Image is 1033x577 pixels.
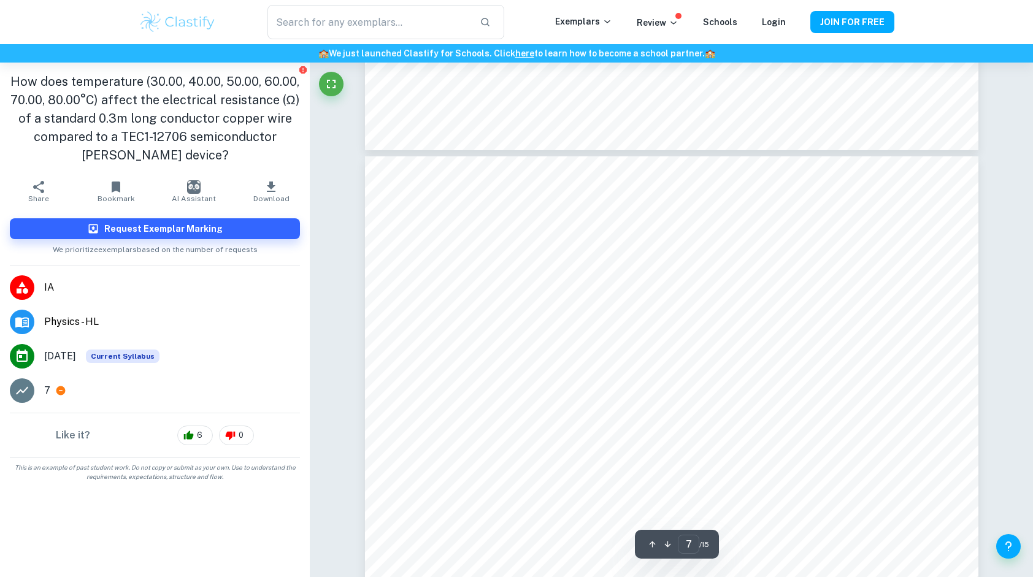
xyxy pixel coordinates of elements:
button: AI Assistant [155,174,232,208]
img: Clastify logo [139,10,217,34]
a: Schools [703,17,737,27]
div: 0 [219,426,254,445]
button: Request Exemplar Marking [10,218,300,239]
button: Report issue [298,65,307,74]
span: Bookmark [98,194,135,203]
input: Search for any exemplars... [267,5,470,39]
span: 0 [232,429,250,441]
span: 🏫 [318,48,329,58]
span: This is an example of past student work. Do not copy or submit as your own. Use to understand the... [5,463,305,481]
span: AI Assistant [172,194,216,203]
a: here [515,48,534,58]
p: Exemplars [555,15,612,28]
p: 7 [44,383,50,398]
button: Fullscreen [319,72,344,96]
button: Bookmark [77,174,155,208]
h6: We just launched Clastify for Schools. Click to learn how to become a school partner. [2,47,1031,60]
a: Login [762,17,786,27]
p: Review [637,16,678,29]
button: Download [232,174,310,208]
button: Help and Feedback [996,534,1021,559]
span: We prioritize exemplars based on the number of requests [53,239,258,255]
div: This exemplar is based on the current syllabus. Feel free to refer to it for inspiration/ideas wh... [86,350,159,363]
h6: Request Exemplar Marking [104,222,223,235]
span: Download [253,194,290,203]
h6: Like it? [56,428,90,443]
span: [DATE] [44,349,76,364]
span: 🏫 [705,48,715,58]
span: Current Syllabus [86,350,159,363]
span: IA [44,280,300,295]
h1: How does temperature (30.00, 40.00, 50.00, 60.00, 70.00, 80.00°C) affect the electrical resistanc... [10,72,300,164]
button: JOIN FOR FREE [810,11,894,33]
span: / 15 [699,539,709,550]
span: 6 [190,429,209,441]
span: Share [28,194,49,203]
span: Physics - HL [44,315,300,329]
img: AI Assistant [187,180,201,194]
div: 6 [177,426,213,445]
